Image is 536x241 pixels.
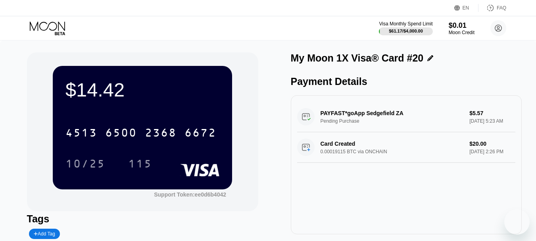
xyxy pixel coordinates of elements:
[122,154,158,174] div: 115
[379,21,432,35] div: Visa Monthly Spend Limit$61.17/$4,000.00
[184,127,216,140] div: 6672
[29,229,60,239] div: Add Tag
[65,79,219,101] div: $14.42
[291,76,522,87] div: Payment Details
[154,191,226,198] div: Support Token: ee0d6b4042
[389,29,423,33] div: $61.17 / $4,000.00
[27,213,258,225] div: Tags
[154,191,226,198] div: Support Token:ee0d6b4042
[478,4,506,12] div: FAQ
[449,21,475,30] div: $0.01
[463,5,469,11] div: EN
[60,154,111,174] div: 10/25
[504,209,530,235] iframe: Button to launch messaging window
[105,127,137,140] div: 6500
[291,52,424,64] div: My Moon 1X Visa® Card #20
[379,21,432,27] div: Visa Monthly Spend Limit
[34,231,55,237] div: Add Tag
[449,21,475,35] div: $0.01Moon Credit
[65,127,97,140] div: 4513
[497,5,506,11] div: FAQ
[61,123,221,143] div: 4513650023686672
[449,30,475,35] div: Moon Credit
[128,158,152,171] div: 115
[454,4,478,12] div: EN
[65,158,105,171] div: 10/25
[145,127,177,140] div: 2368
